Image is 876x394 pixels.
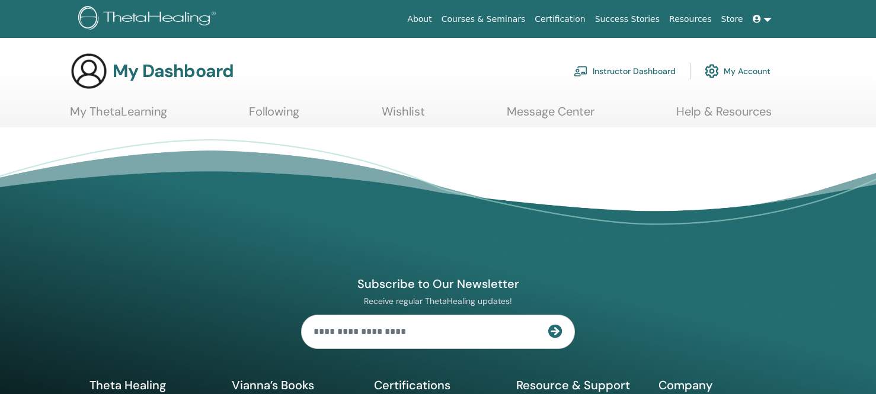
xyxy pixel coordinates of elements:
a: My Account [705,58,771,84]
a: Instructor Dashboard [574,58,676,84]
img: chalkboard-teacher.svg [574,66,588,76]
img: logo.png [78,6,220,33]
p: Receive regular ThetaHealing updates! [301,296,575,306]
h3: My Dashboard [113,60,234,82]
a: Wishlist [382,104,425,127]
h5: Company [658,377,787,393]
h5: Theta Healing [89,377,218,393]
a: Resources [664,8,717,30]
a: Courses & Seminars [437,8,530,30]
img: cog.svg [705,61,719,81]
a: Message Center [507,104,594,127]
a: Success Stories [590,8,664,30]
a: Following [249,104,299,127]
a: About [402,8,436,30]
a: Help & Resources [676,104,772,127]
h5: Vianna’s Books [232,377,360,393]
h5: Resource & Support [516,377,644,393]
img: generic-user-icon.jpg [70,52,108,90]
a: Store [717,8,748,30]
a: My ThetaLearning [70,104,167,127]
a: Certification [530,8,590,30]
h5: Certifications [374,377,502,393]
h4: Subscribe to Our Newsletter [301,276,575,292]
